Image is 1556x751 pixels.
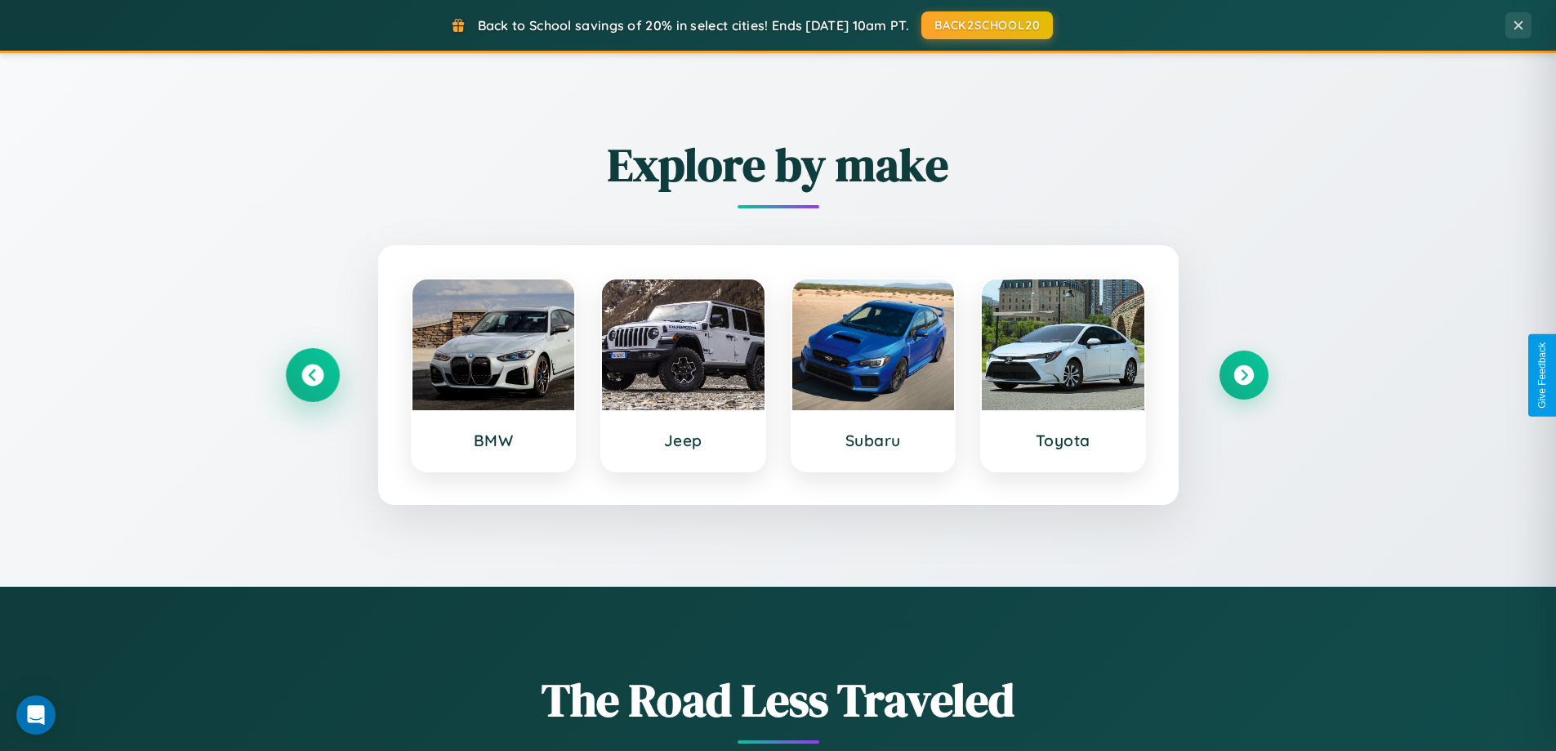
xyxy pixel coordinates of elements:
h3: Jeep [618,431,748,450]
h3: Toyota [998,431,1128,450]
h3: BMW [429,431,559,450]
h3: Subaru [809,431,939,450]
h1: The Road Less Traveled [288,668,1268,731]
h2: Explore by make [288,133,1268,196]
div: Open Intercom Messenger [16,695,56,735]
div: Give Feedback [1536,342,1548,409]
span: Back to School savings of 20% in select cities! Ends [DATE] 10am PT. [478,17,909,34]
button: BACK2SCHOOL20 [921,11,1053,39]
